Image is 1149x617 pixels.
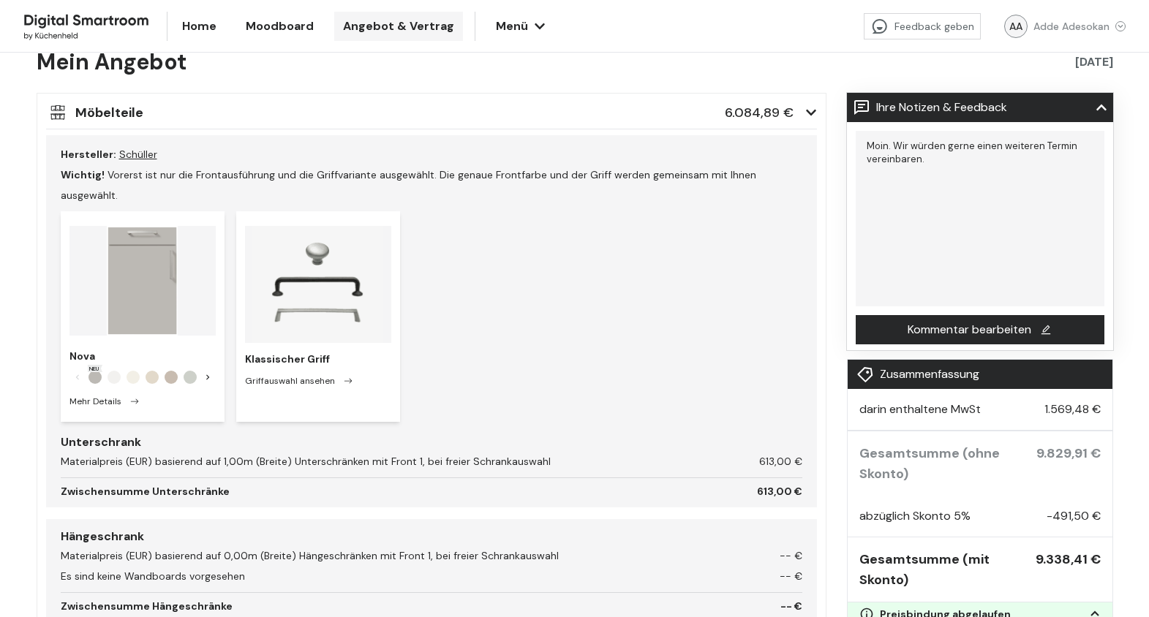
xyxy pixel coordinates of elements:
[37,49,195,75] h2: Mein Angebot
[173,12,225,41] a: Home
[1036,549,1101,569] span: 9.338,41 €
[88,371,102,384] img: Kieselgrau
[876,99,1096,116] p: Ihre Notizen & Feedback
[61,545,559,566] div: Materialpreis (EUR) basierend auf 0,00m (Breite) Hängeschränken mit Front 1, bei freier Schrankau...
[233,592,802,616] div: -- €
[61,566,245,586] div: Es sind keine Wandboards vorgesehen
[867,140,1093,167] p: Moin. Wir würden gerne einen weiteren Termin vereinbaren.
[237,12,323,41] a: Moodboard
[165,371,178,384] img: Sandgrau
[894,19,974,34] span: Feedback geben
[89,358,99,379] span: NEU
[61,592,233,616] div: Zwischensumme Hängeschränke
[908,321,1031,338] span: Kommentar bearbeiten
[184,371,197,384] img: Kristallgrau
[559,545,802,566] div: -- €
[75,102,143,123] h3: Möbelteile
[343,18,454,35] span: Angebot & Vertrag
[69,390,216,407] div: Mehr Details
[859,507,971,525] span: abzüglich Skonto 5%
[1044,401,1101,418] span: 1.569,48 €
[1047,507,1101,525] span: - 491,50 €
[230,477,802,501] div: 613,00 €
[859,443,1031,484] span: Gesamtsumme (ohne Skonto)
[61,168,105,181] b: Wichtig!
[487,12,551,41] button: Menü
[61,144,116,164] span: Hersteller :
[61,528,802,545] h2: Hängeschrank
[127,371,140,384] img: Weiß
[856,315,1104,344] button: Kommentar bearbeiten
[1075,53,1113,71] span: [DATE]
[23,10,149,43] img: Kuechenheld logo
[146,371,159,384] img: Muschelweiß
[1036,443,1101,463] span: 9.829,91 €
[1004,15,1028,38] div: AA
[69,347,216,365] div: Nova
[859,401,981,418] span: darin enthaltene MwSt
[61,434,802,451] h2: Unterschrank
[69,226,216,336] img: Nova
[182,18,216,35] span: Home
[245,349,391,369] div: Klassischer Griff
[246,18,314,35] span: Moodboard
[245,226,391,343] img: WITH_HANDLE
[245,369,391,387] div: Griffauswahl ansehen
[334,12,463,41] a: Angebot & Vertrag
[859,549,1030,590] span: Gesamtsumme (mit Skonto)
[880,366,979,383] h3: Zusammenfassung
[61,164,802,205] p: Vorerst ist nur die Frontausführung und die Griffvariante ausgewählt. Die genaue Frontfarbe und d...
[61,451,551,472] div: Materialpreis (EUR) basierend auf 1,00m (Breite) Unterschränken mit Front 1, bei freier Schrankau...
[236,205,400,428] a: WITH_HANDLEKlassischer GriffGriffauswahl ansehen
[992,12,1137,41] button: AAAdde Adesokan
[108,371,121,384] img: Kristallweiß
[245,566,802,586] div: -- €
[61,477,230,501] div: Zwischensumme Unterschränke
[1033,19,1126,34] div: Adde Adesokan
[725,102,794,123] span: 6.084,89 €
[551,451,802,472] div: 613,00 €
[119,144,157,164] a: Schüller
